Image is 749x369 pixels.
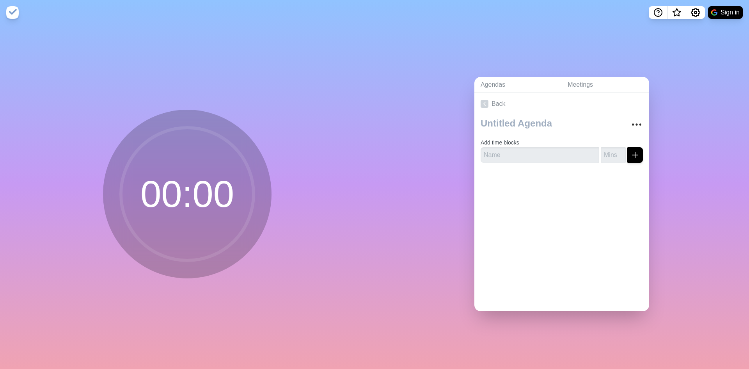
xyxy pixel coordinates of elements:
a: Meetings [561,77,649,93]
button: More [629,117,644,132]
label: Add time blocks [481,139,519,146]
button: Settings [686,6,705,19]
button: Help [649,6,667,19]
input: Name [481,147,599,163]
a: Back [474,93,649,115]
button: What’s new [667,6,686,19]
input: Mins [601,147,626,163]
img: timeblocks logo [6,6,19,19]
a: Agendas [474,77,561,93]
img: google logo [711,9,717,16]
button: Sign in [708,6,743,19]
